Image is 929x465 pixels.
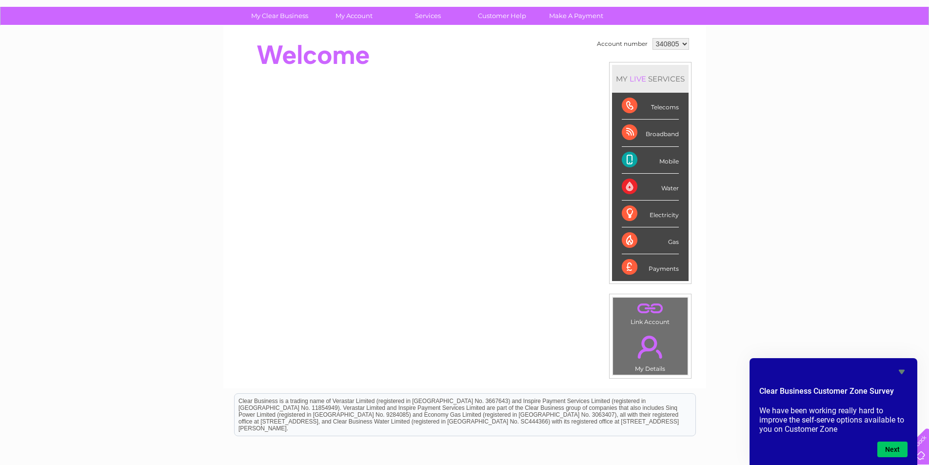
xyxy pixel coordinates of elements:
td: Account number [594,36,650,52]
a: Make A Payment [536,7,616,25]
a: Telecoms [809,41,838,49]
h2: Clear Business Customer Zone Survey [759,385,908,402]
img: logo.png [33,25,82,55]
a: 0333 014 3131 [745,5,812,17]
div: Mobile [622,147,679,174]
div: MY SERVICES [612,65,689,93]
td: Link Account [613,297,688,328]
div: Broadband [622,120,679,146]
td: My Details [613,327,688,375]
a: My Clear Business [239,7,320,25]
button: Next question [877,442,908,457]
div: Clear Business is a trading name of Verastar Limited (registered in [GEOGRAPHIC_DATA] No. 3667643... [235,5,695,47]
div: Payments [622,254,679,281]
a: Services [388,7,468,25]
a: Energy [782,41,803,49]
p: We have been working really hard to improve the self-serve options available to you on Customer Zone [759,406,908,434]
div: Telecoms [622,93,679,120]
div: Water [622,174,679,201]
div: Clear Business Customer Zone Survey [759,366,908,457]
button: Hide survey [896,366,908,378]
a: . [615,330,685,364]
div: Gas [622,227,679,254]
a: Water [757,41,776,49]
a: My Account [314,7,394,25]
div: Electricity [622,201,679,227]
a: Blog [844,41,858,49]
div: LIVE [628,74,648,83]
a: Log out [897,41,920,49]
a: Customer Help [462,7,542,25]
a: Contact [864,41,888,49]
a: . [615,300,685,317]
